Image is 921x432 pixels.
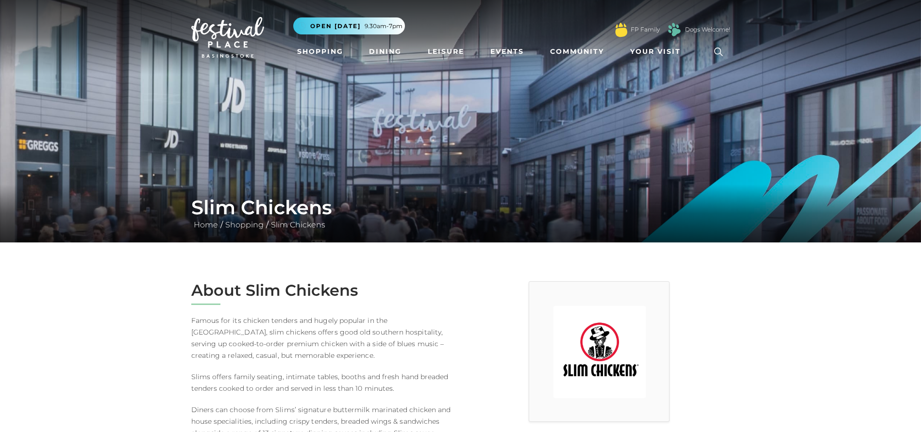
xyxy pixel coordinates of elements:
[223,220,266,229] a: Shopping
[191,220,220,229] a: Home
[310,22,361,31] span: Open [DATE]
[293,43,347,61] a: Shopping
[630,47,681,57] span: Your Visit
[293,17,405,34] button: Open [DATE] 9.30am-7pm
[191,371,453,394] p: Slims offers family seating, intimate tables, booths and fresh hand breaded tenders cooked to ord...
[424,43,468,61] a: Leisure
[191,196,730,219] h1: Slim Chickens
[631,25,660,34] a: FP Family
[626,43,689,61] a: Your Visit
[184,196,737,231] div: / /
[546,43,608,61] a: Community
[268,220,328,229] a: Slim Chickens
[685,25,730,34] a: Dogs Welcome!
[365,22,402,31] span: 9.30am-7pm
[191,17,264,58] img: Festival Place Logo
[486,43,528,61] a: Events
[191,315,453,361] p: Famous for its chicken tenders and hugely popular in the [GEOGRAPHIC_DATA], slim chickens offers ...
[191,281,453,300] h2: About Slim Chickens
[365,43,405,61] a: Dining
